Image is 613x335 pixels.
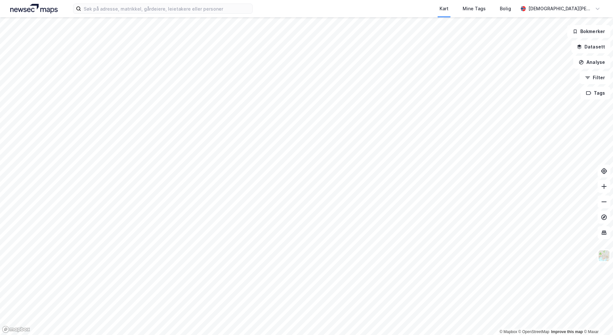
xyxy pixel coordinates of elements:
input: Søk på adresse, matrikkel, gårdeiere, leietakere eller personer [81,4,252,13]
div: Mine Tags [463,5,486,13]
img: logo.a4113a55bc3d86da70a041830d287a7e.svg [10,4,58,13]
div: Kontrollprogram for chat [581,304,613,335]
iframe: Chat Widget [581,304,613,335]
div: Bolig [500,5,511,13]
div: [DEMOGRAPHIC_DATA][PERSON_NAME] [528,5,592,13]
div: Kart [440,5,449,13]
